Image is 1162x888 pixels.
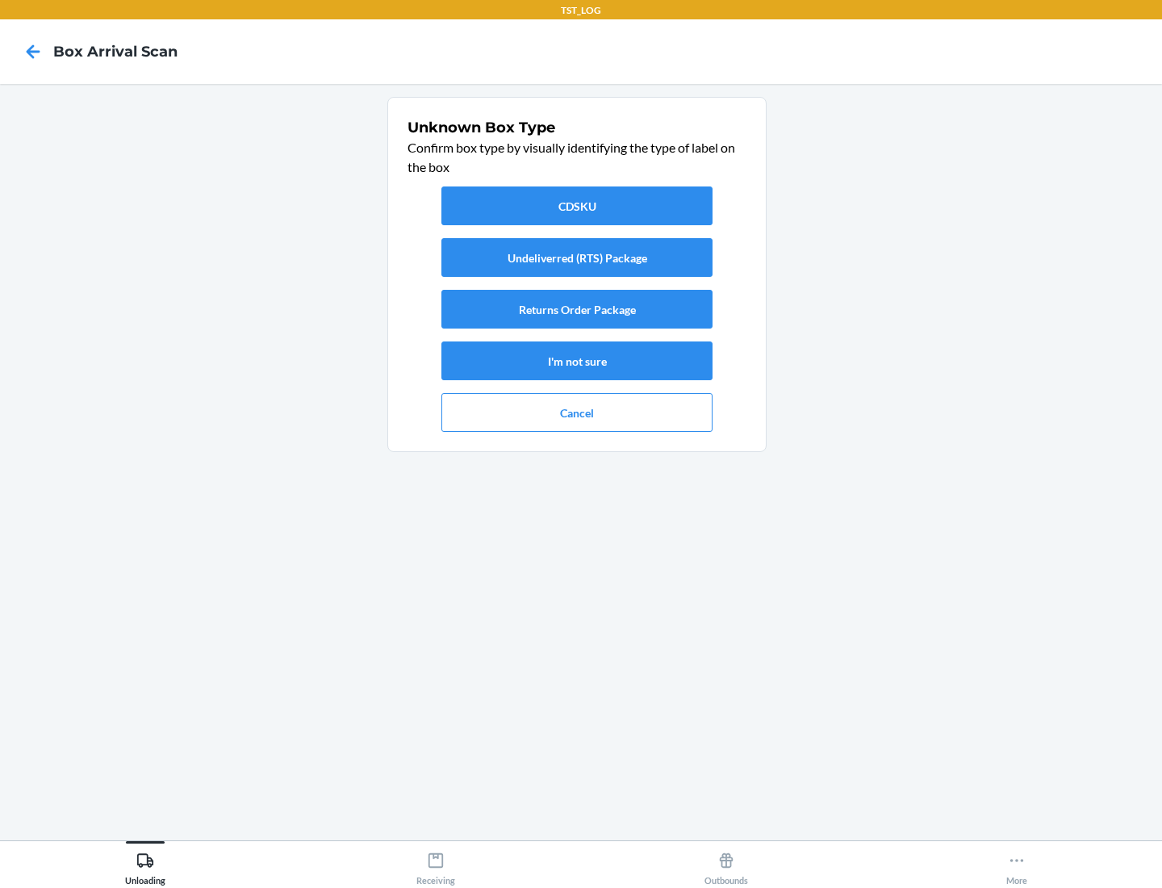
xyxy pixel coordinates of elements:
[561,3,601,18] p: TST_LOG
[416,845,455,886] div: Receiving
[704,845,748,886] div: Outbounds
[441,186,713,225] button: CDSKU
[125,845,165,886] div: Unloading
[441,238,713,277] button: Undeliverred (RTS) Package
[441,341,713,380] button: I'm not sure
[581,841,871,886] button: Outbounds
[290,841,581,886] button: Receiving
[441,393,713,432] button: Cancel
[53,41,178,62] h4: Box Arrival Scan
[408,117,746,138] h1: Unknown Box Type
[1006,845,1027,886] div: More
[441,290,713,329] button: Returns Order Package
[871,841,1162,886] button: More
[408,138,746,177] p: Confirm box type by visually identifying the type of label on the box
